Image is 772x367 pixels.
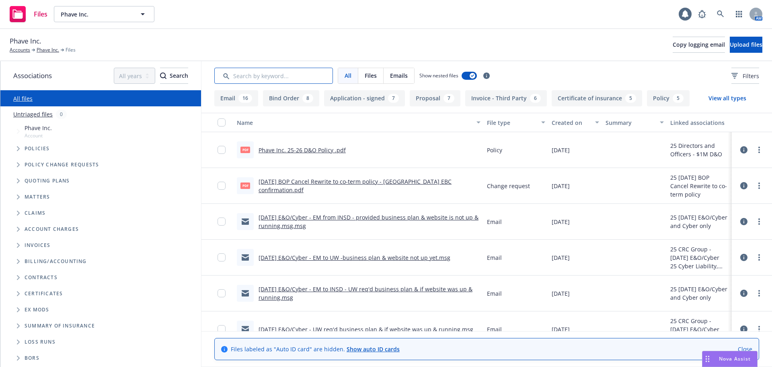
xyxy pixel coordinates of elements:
div: 7 [388,94,399,103]
button: Phave Inc. [54,6,154,22]
a: Untriaged files [13,110,53,118]
span: Account [25,132,52,139]
svg: Search [160,73,166,79]
a: [DATE] E&O/Cyber - UW req'd business plan & if website was up & running.msg [259,326,473,333]
span: Upload files [730,41,762,48]
a: Files [6,3,51,25]
div: 25 [DATE] E&O/Cyber and Cyber only [670,285,729,302]
input: Toggle Row Selected [218,253,226,261]
input: Toggle Row Selected [218,218,226,226]
button: Created on [548,113,602,132]
span: Associations [13,70,52,81]
button: SearchSearch [160,68,188,84]
a: Phave Inc. [37,46,59,54]
div: 25 CRC Group - [DATE] E&O/Cyber [670,317,729,334]
a: Close [738,345,752,353]
span: Files [66,46,76,54]
span: All [345,71,351,80]
div: 5 [673,94,684,103]
span: Filters [731,72,759,80]
span: Emails [390,71,408,80]
span: [DATE] [552,253,570,262]
span: Matters [25,195,50,199]
button: Policy [647,90,690,106]
a: more [754,324,764,334]
button: Summary [602,113,667,132]
span: Policies [25,146,50,151]
div: Summary [606,118,655,127]
button: Copy logging email [673,37,725,53]
a: All files [13,95,33,102]
div: File type [487,118,536,127]
span: [DATE] [552,146,570,154]
span: Billing/Accounting [25,259,87,264]
span: [DATE] [552,289,570,298]
span: Copy logging email [673,41,725,48]
span: Account charges [25,227,79,232]
button: File type [484,113,548,132]
span: Certificates [25,291,63,296]
span: Invoices [25,243,51,248]
span: Email [487,289,502,298]
a: more [754,145,764,155]
span: Email [487,325,502,334]
a: more [754,288,764,298]
div: 25 CRC Group - [DATE] E&O/Cyber [670,245,729,262]
div: 25 Directors and Officers - $1M D&O [670,141,729,158]
button: Filters [731,68,759,84]
div: 25 [DATE] E&O/Cyber and Cyber only [670,213,729,230]
span: BORs [25,356,39,361]
span: Show nested files [419,72,458,79]
button: Invoice - Third Party [465,90,547,106]
div: Created on [552,118,590,127]
div: 8 [302,94,313,103]
span: Files labeled as "Auto ID card" are hidden. [231,345,400,353]
span: Policy [487,146,502,154]
input: Search by keyword... [214,68,333,84]
input: Toggle Row Selected [218,146,226,154]
span: Nova Assist [719,355,751,362]
span: Change request [487,182,530,190]
button: Bind Order [263,90,319,106]
button: Linked associations [667,113,732,132]
span: pdf [240,147,250,153]
div: 5 [625,94,636,103]
div: Search [160,68,188,83]
a: Accounts [10,46,30,54]
span: Phave Inc. [61,10,130,19]
span: Phave Inc. [25,124,52,132]
button: Email [214,90,258,106]
span: Contracts [25,275,57,280]
a: more [754,253,764,262]
span: Files [34,11,47,17]
a: [DATE] E&O/Cyber - EM to INSD - UW req'd business plan & if website was up & running.msg [259,285,472,301]
span: Ex Mods [25,307,49,312]
a: Show auto ID cards [347,345,400,353]
span: Loss Runs [25,340,55,344]
a: [DATE] BOP Cancel Rewrite to co-term policy - [GEOGRAPHIC_DATA] EBC confirmation.pdf [259,178,452,194]
a: Search [712,6,729,22]
button: Nova Assist [702,351,758,367]
input: Toggle Row Selected [218,289,226,297]
span: pdf [240,182,250,189]
input: Toggle Row Selected [218,325,226,333]
a: Phave Inc. 25-26 D&O Policy .pdf [259,146,346,154]
div: Tree Example [0,122,201,253]
input: Select all [218,118,226,126]
button: Name [234,113,484,132]
div: 7 [443,94,454,103]
div: 6 [530,94,541,103]
a: [DATE] E&O/Cyber - EM to UW -business plan & website not up yet.msg [259,254,450,261]
div: 16 [238,94,252,103]
a: more [754,181,764,191]
button: Application - signed [324,90,405,106]
a: Switch app [731,6,747,22]
div: 25 Cyber Liability, Errors and Omissions [670,262,729,270]
span: Email [487,218,502,226]
div: Folder Tree Example [0,253,201,366]
button: Certificate of insurance [552,90,642,106]
span: [DATE] [552,325,570,334]
button: Upload files [730,37,762,53]
span: Policy change requests [25,162,99,167]
div: 0 [56,110,67,119]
